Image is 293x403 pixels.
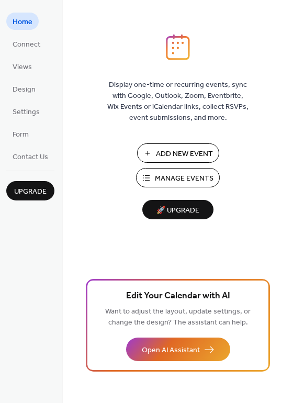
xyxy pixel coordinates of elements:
[13,107,40,118] span: Settings
[105,305,251,330] span: Want to adjust the layout, update settings, or change the design? The assistant can help.
[136,168,220,187] button: Manage Events
[126,338,230,361] button: Open AI Assistant
[137,143,219,163] button: Add New Event
[107,80,249,124] span: Display one-time or recurring events, sync with Google, Outlook, Zoom, Eventbrite, Wix Events or ...
[6,58,38,75] a: Views
[156,149,213,160] span: Add New Event
[6,35,47,52] a: Connect
[13,62,32,73] span: Views
[6,13,39,30] a: Home
[126,289,230,304] span: Edit Your Calendar with AI
[6,181,54,200] button: Upgrade
[166,34,190,60] img: logo_icon.svg
[142,200,213,219] button: 🚀 Upgrade
[14,186,47,197] span: Upgrade
[6,148,54,165] a: Contact Us
[142,345,200,356] span: Open AI Assistant
[155,173,213,184] span: Manage Events
[13,39,40,50] span: Connect
[149,204,207,218] span: 🚀 Upgrade
[13,17,32,28] span: Home
[6,80,42,97] a: Design
[13,84,36,95] span: Design
[6,103,46,120] a: Settings
[6,125,35,142] a: Form
[13,129,29,140] span: Form
[13,152,48,163] span: Contact Us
